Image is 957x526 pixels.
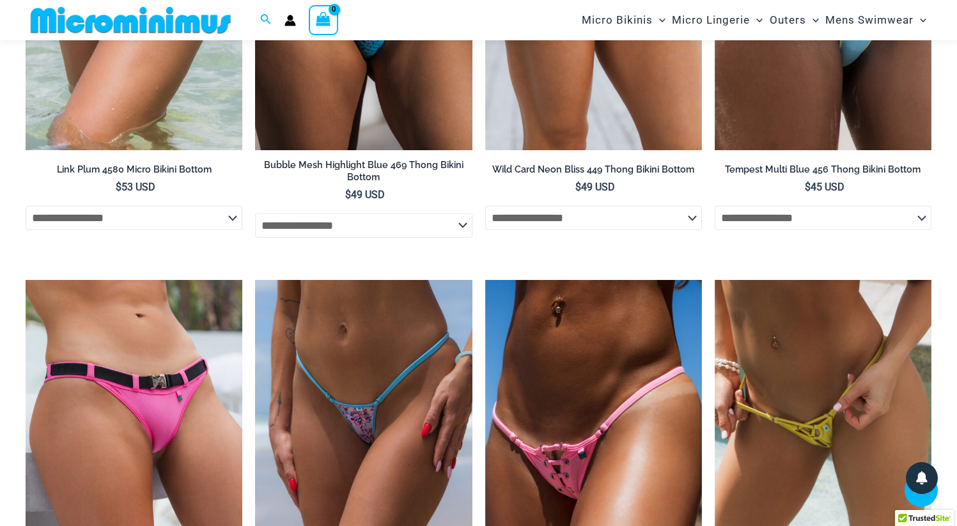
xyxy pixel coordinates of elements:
a: Link Plum 4580 Micro Bikini Bottom [26,164,242,180]
a: Tempest Multi Blue 456 Thong Bikini Bottom [715,164,931,180]
h2: Tempest Multi Blue 456 Thong Bikini Bottom [715,164,931,176]
bdi: 45 USD [805,181,844,193]
h2: Wild Card Neon Bliss 449 Thong Bikini Bottom [485,164,702,176]
span: Mens Swimwear [825,4,914,36]
img: MM SHOP LOGO FLAT [26,6,236,35]
span: Menu Toggle [806,4,819,36]
span: Micro Lingerie [672,4,750,36]
h2: Bubble Mesh Highlight Blue 469 Thong Bikini Bottom [255,159,472,183]
span: Menu Toggle [914,4,926,36]
a: Mens SwimwearMenu ToggleMenu Toggle [822,4,930,36]
span: Micro Bikinis [582,4,653,36]
span: Menu Toggle [750,4,763,36]
a: Micro BikinisMenu ToggleMenu Toggle [579,4,669,36]
span: $ [345,189,351,201]
span: $ [575,181,581,193]
a: Bubble Mesh Highlight Blue 469 Thong Bikini Bottom [255,159,472,188]
span: $ [116,181,121,193]
a: View Shopping Cart, empty [309,5,338,35]
a: OutersMenu ToggleMenu Toggle [766,4,822,36]
bdi: 49 USD [575,181,615,193]
a: Micro LingerieMenu ToggleMenu Toggle [669,4,766,36]
a: Wild Card Neon Bliss 449 Thong Bikini Bottom [485,164,702,180]
bdi: 53 USD [116,181,155,193]
a: Search icon link [260,12,272,28]
span: Menu Toggle [653,4,665,36]
bdi: 49 USD [345,189,385,201]
a: Account icon link [284,15,296,26]
h2: Link Plum 4580 Micro Bikini Bottom [26,164,242,176]
span: Outers [770,4,806,36]
nav: Site Navigation [577,2,931,38]
span: $ [805,181,811,193]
